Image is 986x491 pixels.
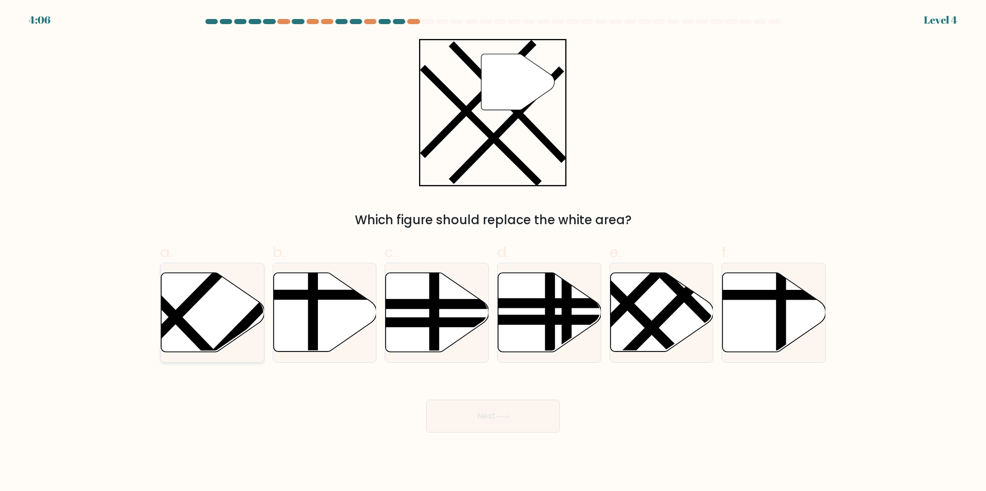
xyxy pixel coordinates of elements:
span: b. [273,242,285,262]
span: e. [610,242,621,262]
span: f. [722,242,729,262]
div: 4:06 [29,12,50,28]
span: d. [497,242,509,262]
div: Level 4 [924,12,957,28]
div: Which figure should replace the white area? [166,211,820,229]
span: a. [160,242,173,262]
button: Next [426,400,560,433]
g: " [482,54,555,110]
span: c. [385,242,396,262]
